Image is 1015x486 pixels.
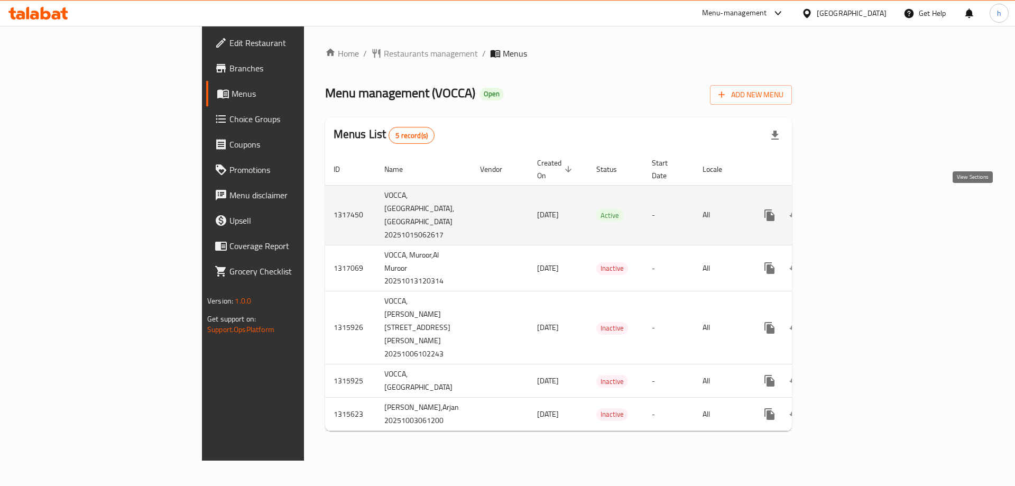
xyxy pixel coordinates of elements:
button: more [757,315,782,341]
a: Upsell [206,208,372,233]
a: Restaurants management [371,47,478,60]
span: Choice Groups [229,113,363,125]
div: Open [479,88,504,100]
a: Support.OpsPlatform [207,323,274,336]
span: [DATE] [537,374,559,388]
td: - [643,398,694,431]
a: Menus [206,81,372,106]
span: Locale [703,163,736,176]
a: Promotions [206,157,372,182]
div: Menu-management [702,7,767,20]
span: Open [479,89,504,98]
span: Coupons [229,138,363,151]
div: Inactive [596,262,628,275]
span: Menu management ( VOCCA ) [325,81,475,105]
span: Add New Menu [718,88,783,102]
td: All [694,398,749,431]
div: Inactive [596,322,628,335]
td: All [694,245,749,291]
span: Menu disclaimer [229,189,363,201]
button: Add New Menu [710,85,792,105]
td: VOCCA, Muroor,Al Muroor 20251013120314 [376,245,472,291]
span: Inactive [596,408,628,420]
td: - [643,364,694,398]
span: 5 record(s) [389,131,434,141]
span: Status [596,163,631,176]
span: Start Date [652,157,681,182]
h2: Menus List [334,126,435,144]
span: Edit Restaurant [229,36,363,49]
button: Change Status [782,401,808,427]
button: more [757,203,782,228]
span: [DATE] [537,320,559,334]
table: enhanced table [325,153,867,432]
a: Grocery Checklist [206,259,372,284]
th: Actions [749,153,867,186]
span: ID [334,163,354,176]
a: Coupons [206,132,372,157]
span: Coverage Report [229,240,363,252]
td: All [694,291,749,364]
button: Change Status [782,203,808,228]
span: Active [596,209,623,222]
td: VOCCA, [PERSON_NAME][STREET_ADDRESS][PERSON_NAME] 20251006102243 [376,291,472,364]
td: All [694,364,749,398]
span: Version: [207,294,233,308]
div: [GEOGRAPHIC_DATA] [817,7,887,19]
span: Inactive [596,262,628,274]
span: Menus [232,87,363,100]
a: Menu disclaimer [206,182,372,208]
td: - [643,185,694,245]
span: [DATE] [537,261,559,275]
span: Upsell [229,214,363,227]
span: Menus [503,47,527,60]
button: more [757,401,782,427]
span: 1.0.0 [235,294,251,308]
td: - [643,245,694,291]
a: Edit Restaurant [206,30,372,56]
span: Promotions [229,163,363,176]
nav: breadcrumb [325,47,792,60]
span: [DATE] [537,407,559,421]
span: h [997,7,1001,19]
span: Inactive [596,322,628,334]
span: Grocery Checklist [229,265,363,278]
li: / [482,47,486,60]
td: - [643,291,694,364]
button: Change Status [782,315,808,341]
a: Choice Groups [206,106,372,132]
button: more [757,255,782,281]
span: Get support on: [207,312,256,326]
span: Name [384,163,417,176]
td: [PERSON_NAME],Arjan 20251003061200 [376,398,472,431]
span: Vendor [480,163,516,176]
button: Change Status [782,368,808,393]
a: Coverage Report [206,233,372,259]
span: Inactive [596,375,628,388]
button: more [757,368,782,393]
a: Branches [206,56,372,81]
td: VOCCA, [GEOGRAPHIC_DATA],[GEOGRAPHIC_DATA] 20251015062617 [376,185,472,245]
span: [DATE] [537,208,559,222]
td: All [694,185,749,245]
span: Restaurants management [384,47,478,60]
button: Change Status [782,255,808,281]
span: Branches [229,62,363,75]
td: VOCCA, [GEOGRAPHIC_DATA] [376,364,472,398]
span: Created On [537,157,575,182]
div: Inactive [596,408,628,421]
